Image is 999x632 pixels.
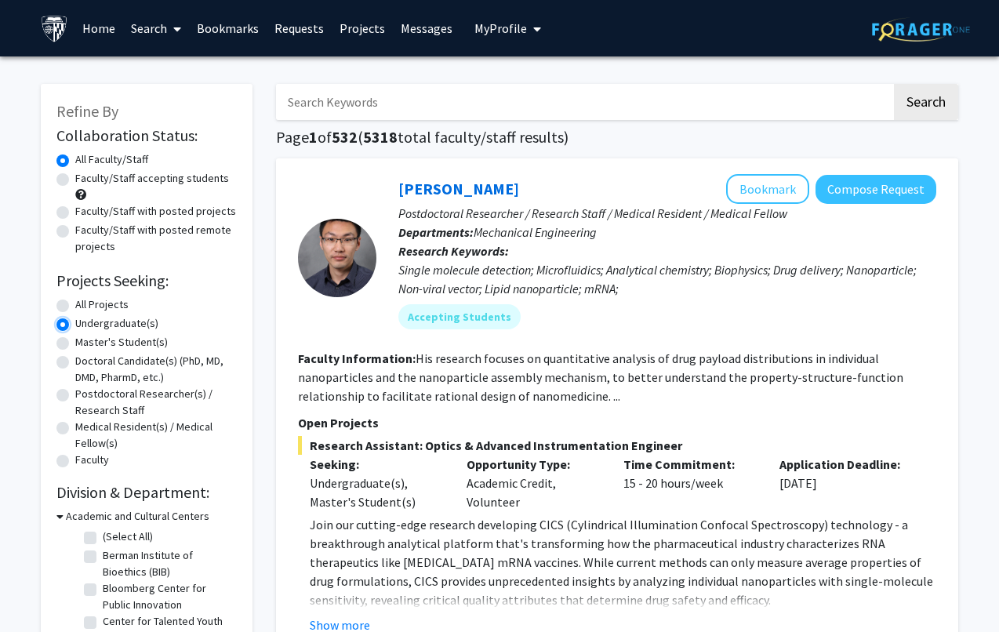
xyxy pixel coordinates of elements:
span: 532 [332,127,358,147]
label: Faculty [75,452,109,468]
img: Johns Hopkins University Logo [41,15,68,42]
label: Faculty/Staff accepting students [75,170,229,187]
b: Research Keywords: [398,243,509,259]
span: Mechanical Engineering [474,224,597,240]
label: Medical Resident(s) / Medical Fellow(s) [75,419,237,452]
a: Home [74,1,123,56]
label: Master's Student(s) [75,334,168,351]
span: 1 [309,127,318,147]
label: Faculty/Staff with posted remote projects [75,222,237,255]
label: Postdoctoral Researcher(s) / Research Staff [75,386,237,419]
input: Search Keywords [276,84,892,120]
label: Faculty/Staff with posted projects [75,203,236,220]
mat-chip: Accepting Students [398,304,521,329]
h3: Academic and Cultural Centers [66,508,209,525]
label: (Select All) [103,528,153,545]
b: Departments: [398,224,474,240]
a: Bookmarks [189,1,267,56]
label: All Projects [75,296,129,313]
a: Projects [332,1,393,56]
p: Time Commitment: [623,455,757,474]
h2: Collaboration Status: [56,126,237,145]
p: Open Projects [298,413,936,432]
a: Messages [393,1,460,56]
p: Postdoctoral Researcher / Research Staff / Medical Resident / Medical Fellow [398,204,936,223]
h2: Division & Department: [56,483,237,502]
a: Search [123,1,189,56]
iframe: Chat [932,561,987,620]
div: Undergraduate(s), Master's Student(s) [310,474,443,511]
span: My Profile [474,20,527,36]
div: Academic Credit, Volunteer [455,455,612,511]
span: Research Assistant: Optics & Advanced Instrumentation Engineer [298,436,936,455]
p: Seeking: [310,455,443,474]
label: Undergraduate(s) [75,315,158,332]
img: ForagerOne Logo [872,17,970,42]
span: 5318 [363,127,398,147]
p: Application Deadline: [779,455,913,474]
div: [DATE] [768,455,925,511]
b: Faculty Information: [298,351,416,366]
p: Opportunity Type: [467,455,600,474]
p: Join our cutting-edge research developing CICS (Cylindrical Illumination Confocal Spectroscopy) t... [310,515,936,609]
a: [PERSON_NAME] [398,179,519,198]
label: Doctoral Candidate(s) (PhD, MD, DMD, PharmD, etc.) [75,353,237,386]
label: Bloomberg Center for Public Innovation [103,580,233,613]
button: Compose Request to Sixuan Li [816,175,936,204]
a: Requests [267,1,332,56]
label: Berman Institute of Bioethics (BIB) [103,547,233,580]
span: Refine By [56,101,118,121]
button: Search [894,84,958,120]
div: Single molecule detection; Microfluidics; Analytical chemistry; Biophysics; Drug delivery; Nanopa... [398,260,936,298]
h2: Projects Seeking: [56,271,237,290]
button: Add Sixuan Li to Bookmarks [726,174,809,204]
div: 15 - 20 hours/week [612,455,768,511]
fg-read-more: His research focuses on quantitative analysis of drug payload distributions in individual nanopar... [298,351,903,404]
label: All Faculty/Staff [75,151,148,168]
h1: Page of ( total faculty/staff results) [276,128,958,147]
